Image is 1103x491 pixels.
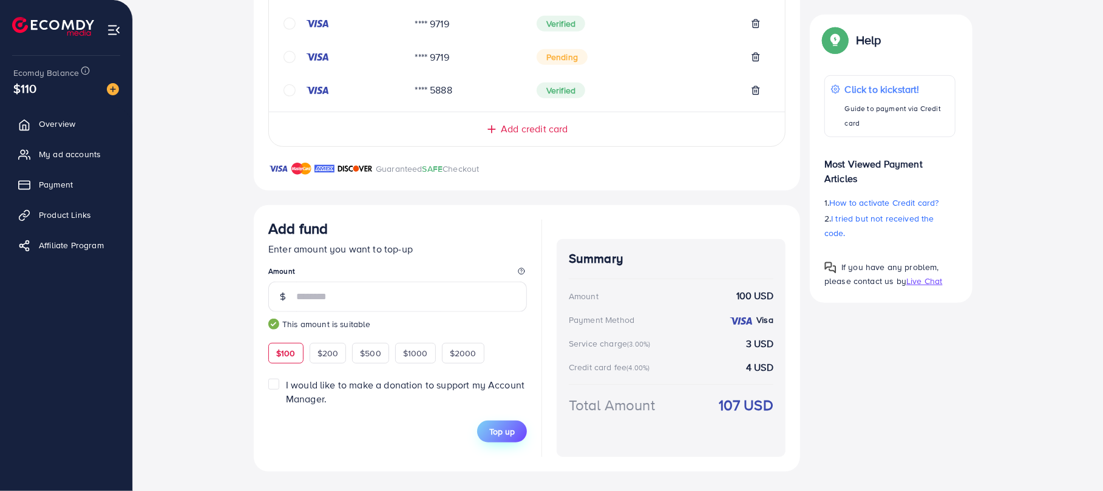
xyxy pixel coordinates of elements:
[627,339,650,349] small: (3.00%)
[489,425,515,438] span: Top up
[39,178,73,191] span: Payment
[729,316,753,326] img: credit
[569,314,634,326] div: Payment Method
[856,33,881,47] p: Help
[291,161,311,176] img: brand
[824,211,955,240] p: 2.
[569,394,655,416] div: Total Amount
[569,361,654,373] div: Credit card fee
[906,275,942,287] span: Live Chat
[268,318,527,330] small: This amount is suitable
[107,23,121,37] img: menu
[824,147,955,186] p: Most Viewed Payment Articles
[268,220,328,237] h3: Add fund
[268,266,527,281] legend: Amount
[1051,436,1094,482] iframe: Chat
[824,212,934,239] span: I tried but not received the code.
[719,394,773,416] strong: 107 USD
[824,262,837,274] img: Popup guide
[477,421,527,442] button: Top up
[305,19,330,29] img: credit
[283,51,296,63] svg: circle
[376,161,480,176] p: Guaranteed Checkout
[268,242,527,256] p: Enter amount you want to top-up
[317,347,339,359] span: $200
[569,290,599,302] div: Amount
[537,49,588,65] span: Pending
[501,122,568,136] span: Add credit card
[569,337,654,350] div: Service charge
[314,161,334,176] img: brand
[13,80,37,97] span: $110
[9,142,123,166] a: My ad accounts
[39,209,91,221] span: Product Links
[286,378,524,405] span: I would like to make a donation to support my Account Manager.
[824,29,846,51] img: Popup guide
[12,17,94,36] img: logo
[537,83,585,98] span: Verified
[9,233,123,257] a: Affiliate Program
[845,101,949,130] p: Guide to payment via Credit card
[305,86,330,95] img: credit
[283,84,296,97] svg: circle
[9,172,123,197] a: Payment
[39,118,75,130] span: Overview
[746,361,773,374] strong: 4 USD
[756,314,773,326] strong: Visa
[829,197,938,209] span: How to activate Credit card?
[305,52,330,62] img: credit
[423,163,443,175] span: SAFE
[268,161,288,176] img: brand
[736,289,773,303] strong: 100 USD
[13,67,79,79] span: Ecomdy Balance
[746,337,773,351] strong: 3 USD
[338,161,373,176] img: brand
[824,195,955,210] p: 1.
[9,203,123,227] a: Product Links
[9,112,123,136] a: Overview
[626,363,650,373] small: (4.00%)
[268,319,279,330] img: guide
[39,239,104,251] span: Affiliate Program
[403,347,428,359] span: $1000
[569,251,773,266] h4: Summary
[450,347,477,359] span: $2000
[824,261,939,287] span: If you have any problem, please contact us by
[537,16,585,32] span: Verified
[39,148,101,160] span: My ad accounts
[845,82,949,97] p: Click to kickstart!
[276,347,296,359] span: $100
[107,83,119,95] img: image
[360,347,381,359] span: $500
[283,18,296,30] svg: circle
